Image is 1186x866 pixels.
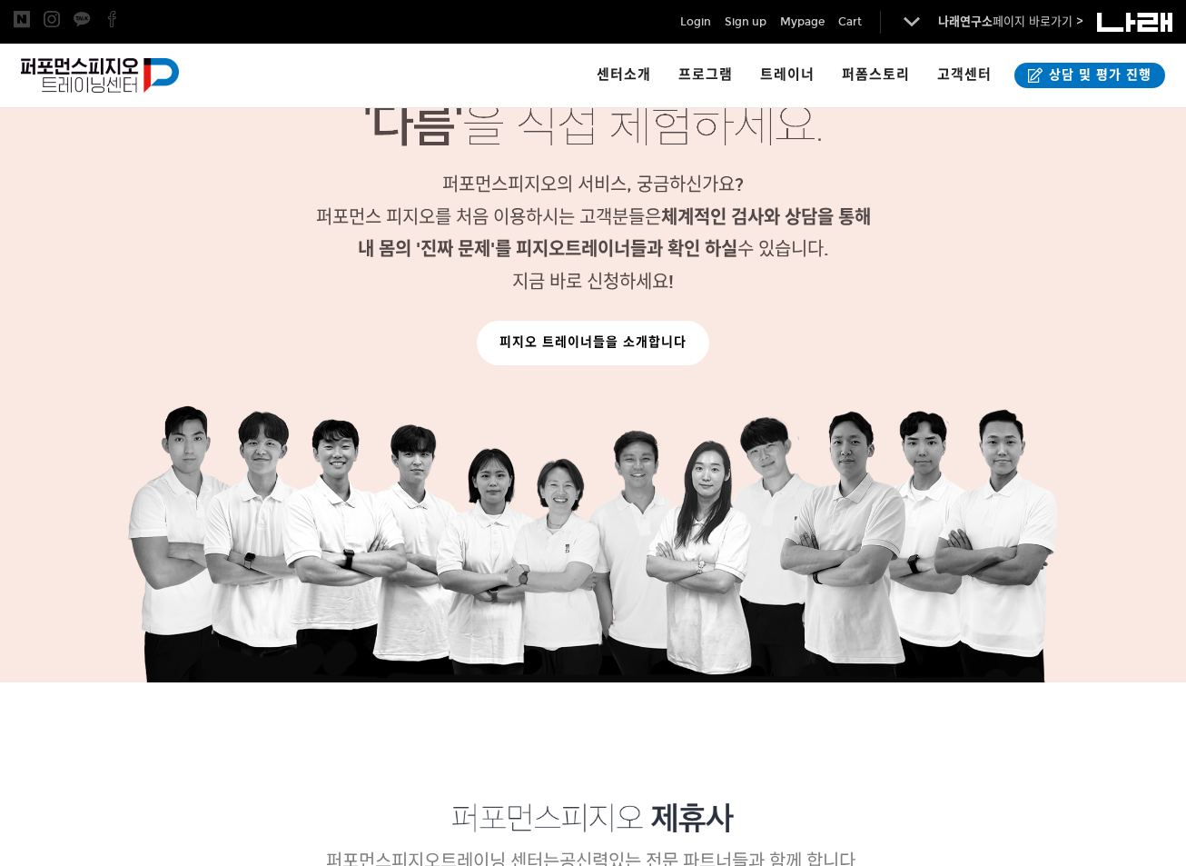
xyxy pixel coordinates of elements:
[583,44,665,107] a: 센터소개
[665,44,746,107] a: 프로그램
[838,13,862,31] a: Cart
[678,66,733,83] span: 프로그램
[938,15,993,29] strong: 나래연구소
[746,44,828,107] a: 트레이너
[442,174,744,195] span: 퍼포먼스피지오의 서비스, 궁금하신가요?
[725,13,766,31] a: Sign up
[597,66,651,83] span: 센터소개
[358,238,737,260] strong: 내 몸의 '진짜 문제'를 피지오트레이너들과 확인 하실
[477,321,709,365] a: 피지오 트레이너들을 소개합니다
[937,66,992,83] span: 고객센터
[512,271,674,293] span: 지금 바로 신청하세요!
[760,66,815,83] span: 트레이너
[358,238,829,260] span: 수 있습니다.
[828,44,924,107] a: 퍼폼스토리
[1043,66,1151,85] span: 상담 및 평가 진행
[1014,63,1165,88] a: 상담 및 평가 진행
[680,13,711,31] a: Login
[842,66,910,83] span: 퍼폼스토리
[924,44,1005,107] a: 고객센터
[938,15,1083,29] a: 나래연구소페이지 바로가기 >
[780,13,825,31] a: Mypage
[661,206,871,228] strong: 체계적인 검사와 상담을 통해
[452,803,734,832] img: 퍼포먼스피지오 제휴사
[316,206,871,228] span: 퍼포먼스 피지오를 처음 이용하시는 고객분들은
